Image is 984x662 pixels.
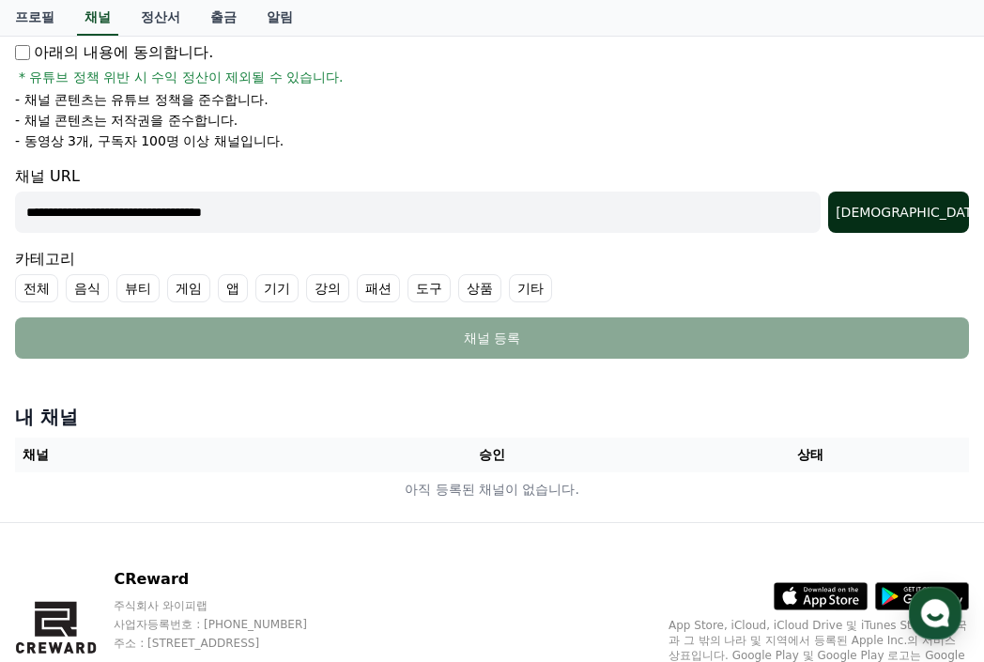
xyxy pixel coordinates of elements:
[116,274,160,302] label: 뷰티
[15,438,333,472] th: 채널
[357,274,400,302] label: 패션
[15,274,58,302] label: 전체
[836,203,961,222] div: [DEMOGRAPHIC_DATA]
[172,535,194,550] span: 대화
[6,506,124,553] a: 홈
[306,274,349,302] label: 강의
[407,274,451,302] label: 도구
[458,274,501,302] label: 상품
[651,438,969,472] th: 상태
[59,534,70,549] span: 홈
[167,274,210,302] label: 게임
[15,41,213,64] p: 아래의 내용에 동의합니다.
[509,274,552,302] label: 기타
[15,165,969,233] div: 채널 URL
[53,329,931,347] div: 채널 등록
[15,472,969,507] td: 아직 등록된 채널이 없습니다.
[15,317,969,359] button: 채널 등록
[15,90,269,109] p: - 채널 콘텐츠는 유튜브 정책을 준수합니다.
[114,617,343,632] p: 사업자등록번호 : [PHONE_NUMBER]
[828,192,969,233] button: [DEMOGRAPHIC_DATA]
[333,438,652,472] th: 승인
[15,111,238,130] p: - 채널 콘텐츠는 저작권을 준수합니다.
[242,506,361,553] a: 설정
[15,404,969,430] h4: 내 채널
[19,68,344,86] span: * 유튜브 정책 위반 시 수익 정산이 제외될 수 있습니다.
[124,506,242,553] a: 대화
[15,248,969,302] div: 카테고리
[15,131,284,150] p: - 동영상 3개, 구독자 100명 이상 채널입니다.
[290,534,313,549] span: 설정
[66,274,109,302] label: 음식
[255,274,299,302] label: 기기
[114,568,343,591] p: CReward
[114,598,343,613] p: 주식회사 와이피랩
[218,274,248,302] label: 앱
[114,636,343,651] p: 주소 : [STREET_ADDRESS]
